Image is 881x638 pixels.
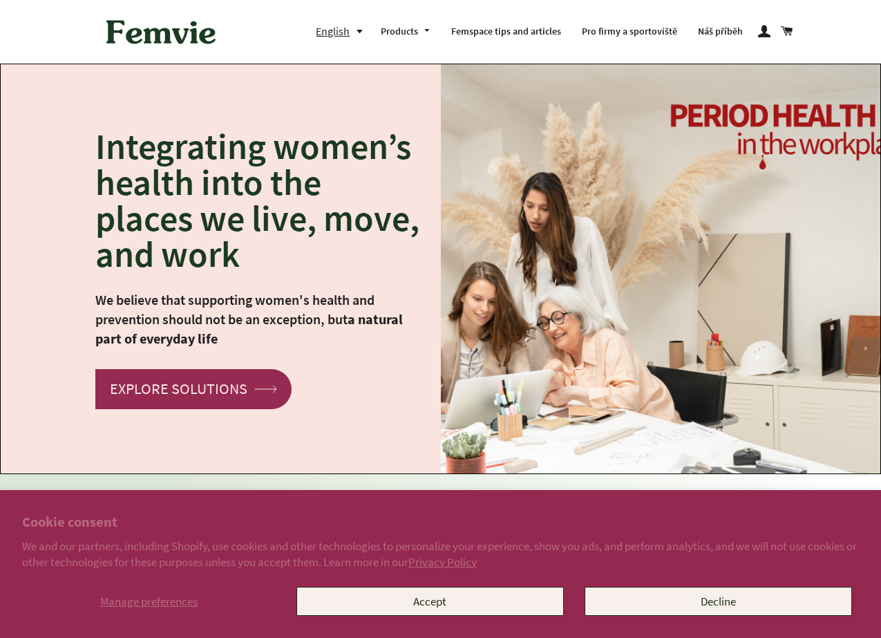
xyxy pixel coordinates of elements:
a: Náš příběh [688,14,753,50]
button: Manage preferences [22,587,276,616]
a: Privacy Policy [408,554,477,570]
img: Femvie [99,10,223,53]
h2: Integrating women’s health into the places we live, move, and work [95,129,420,272]
h2: Cookie consent [22,512,859,532]
a: Femspace tips and articles [441,14,571,50]
a: Pro firmy a sportoviště [571,14,688,50]
button: English [316,22,370,41]
p: We believe that supporting women's health and prevention should not be an exception, but [95,290,420,348]
button: Decline [585,587,852,616]
span: Manage preferences [100,594,198,609]
a: EXPLORE SOLUTIONS [95,369,292,409]
p: We and our partners, including Shopify, use cookies and other technologies to personalize your ex... [22,538,859,569]
button: Accept [296,587,564,616]
a: Products [370,14,441,50]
